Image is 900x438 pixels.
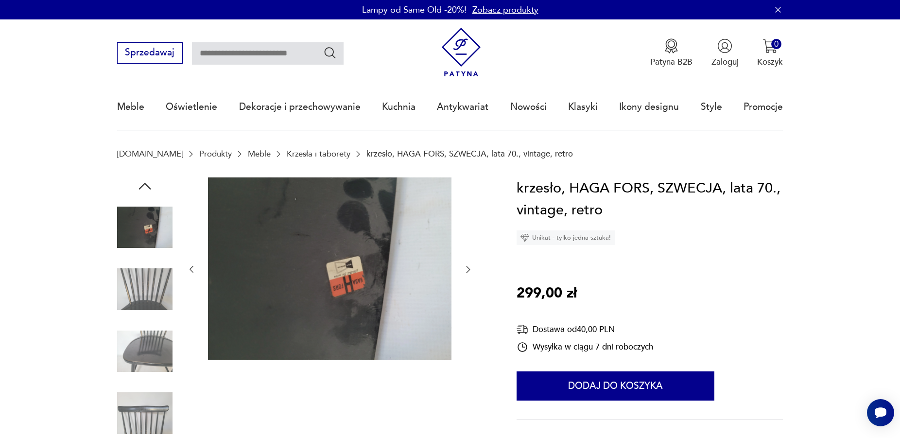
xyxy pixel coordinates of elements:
img: Ikonka użytkownika [717,38,732,53]
a: Oświetlenie [166,85,217,129]
img: Ikona dostawy [517,323,528,335]
a: Nowości [510,85,547,129]
img: Zdjęcie produktu krzesło, HAGA FORS, SZWECJA, lata 70., vintage, retro [208,177,451,360]
button: Zaloguj [711,38,739,68]
a: Antykwariat [437,85,488,129]
a: Klasyki [568,85,598,129]
img: Patyna - sklep z meblami i dekoracjami vintage [437,28,486,77]
p: Koszyk [757,56,783,68]
p: Lampy od Same Old -20%! [362,4,467,16]
div: Wysyłka w ciągu 7 dni roboczych [517,341,653,353]
a: Style [701,85,722,129]
img: Ikona medalu [664,38,679,53]
p: 299,00 zł [517,282,577,305]
a: Meble [117,85,144,129]
div: Dostawa od 40,00 PLN [517,323,653,335]
img: Zdjęcie produktu krzesło, HAGA FORS, SZWECJA, lata 70., vintage, retro [117,200,173,255]
button: Sprzedawaj [117,42,183,64]
img: Ikona diamentu [520,233,529,242]
a: Produkty [199,149,232,158]
button: 0Koszyk [757,38,783,68]
div: Unikat - tylko jedna sztuka! [517,230,615,245]
a: Meble [248,149,271,158]
h1: krzesło, HAGA FORS, SZWECJA, lata 70., vintage, retro [517,177,783,222]
p: Zaloguj [711,56,739,68]
button: Patyna B2B [650,38,692,68]
a: Zobacz produkty [472,4,538,16]
a: Ikona medaluPatyna B2B [650,38,692,68]
a: Krzesła i taborety [287,149,350,158]
p: krzesło, HAGA FORS, SZWECJA, lata 70., vintage, retro [366,149,573,158]
a: Sprzedawaj [117,50,183,57]
button: Szukaj [323,46,337,60]
img: Zdjęcie produktu krzesło, HAGA FORS, SZWECJA, lata 70., vintage, retro [117,262,173,317]
a: [DOMAIN_NAME] [117,149,183,158]
a: Ikony designu [619,85,679,129]
iframe: Smartsupp widget button [867,399,894,426]
p: Patyna B2B [650,56,692,68]
button: Dodaj do koszyka [517,371,714,401]
a: Dekoracje i przechowywanie [239,85,361,129]
img: Ikona koszyka [762,38,778,53]
a: Kuchnia [382,85,415,129]
a: Promocje [744,85,783,129]
img: Zdjęcie produktu krzesło, HAGA FORS, SZWECJA, lata 70., vintage, retro [117,324,173,379]
div: 0 [771,39,781,49]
